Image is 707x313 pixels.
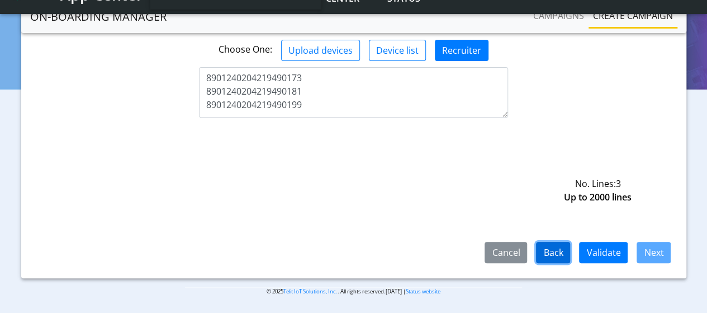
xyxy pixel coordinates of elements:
[616,177,621,190] span: 3
[529,4,589,27] a: Campaigns
[369,40,426,61] button: Device list
[185,287,522,296] p: © 2025 . All rights reserved.[DATE] |
[30,6,167,28] a: On-Boarding Manager
[219,43,272,55] span: Choose One:
[516,190,679,204] div: Up to 2000 lines
[435,40,488,61] button: Recruiter
[579,242,628,263] button: Validate
[283,288,338,295] a: Telit IoT Solutions, Inc.
[406,288,440,295] a: Status website
[485,242,527,263] button: Cancel
[536,242,570,263] button: Back
[281,40,360,61] button: Upload devices
[589,4,677,27] a: Create campaign
[637,242,671,263] button: Next
[516,177,679,190] div: No. Lines:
